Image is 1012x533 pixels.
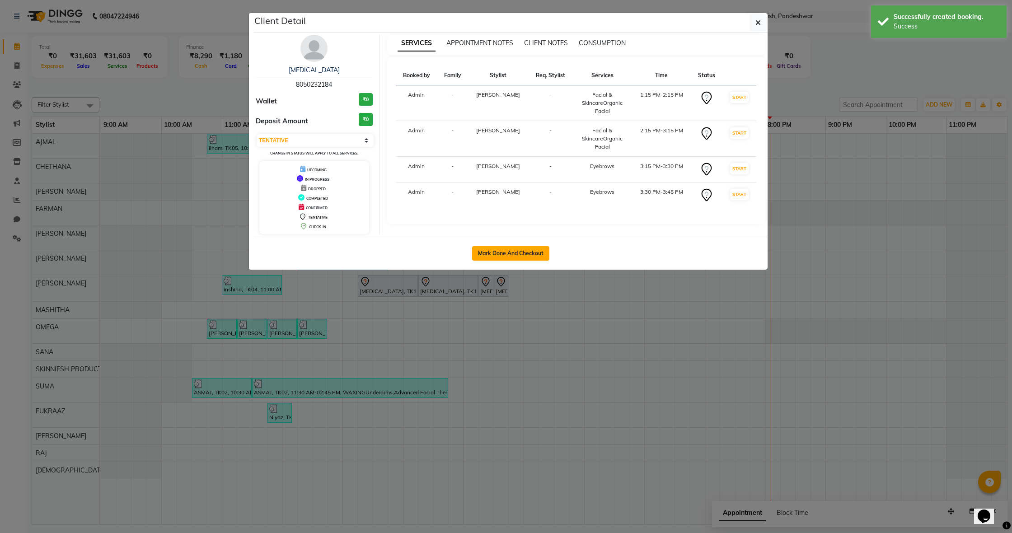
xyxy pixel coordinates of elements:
td: - [437,121,468,157]
a: [MEDICAL_DATA] [289,66,340,74]
td: 1:15 PM-2:15 PM [632,85,691,121]
h5: Client Detail [254,14,306,28]
th: Req. Stylist [528,66,572,85]
span: [PERSON_NAME] [476,163,520,169]
th: Status [691,66,722,85]
iframe: chat widget [974,497,1003,524]
th: Time [632,66,691,85]
div: Facial & SkincareOrganic Facial [578,91,627,115]
img: avatar [300,35,328,62]
span: CONSUMPTION [579,39,626,47]
h3: ₹0 [359,93,373,106]
button: START [730,163,749,174]
span: [PERSON_NAME] [476,188,520,195]
td: Admin [396,121,437,157]
th: Family [437,66,468,85]
button: START [730,127,749,139]
span: UPCOMING [307,168,327,172]
th: Booked by [396,66,437,85]
span: Wallet [256,96,277,107]
div: Eyebrows [578,162,627,170]
td: 3:15 PM-3:30 PM [632,157,691,182]
td: - [528,121,572,157]
small: Change in status will apply to all services. [270,151,358,155]
td: - [437,85,468,121]
span: COMPLETED [306,196,328,201]
td: - [528,182,572,208]
span: TENTATIVE [308,215,328,220]
td: Admin [396,157,437,182]
td: - [437,157,468,182]
span: APPOINTMENT NOTES [446,39,513,47]
span: Deposit Amount [256,116,308,126]
div: Facial & SkincareOrganic Facial [578,126,627,151]
td: - [528,157,572,182]
h3: ₹0 [359,113,373,126]
th: Stylist [468,66,528,85]
td: Admin [396,85,437,121]
div: Success [894,22,1000,31]
td: - [528,85,572,121]
td: - [437,182,468,208]
div: Successfully created booking. [894,12,1000,22]
span: CONFIRMED [306,206,328,210]
th: Services [572,66,632,85]
span: [PERSON_NAME] [476,127,520,134]
span: SERVICES [398,35,436,51]
span: CHECK-IN [309,224,326,229]
td: 2:15 PM-3:15 PM [632,121,691,157]
div: Eyebrows [578,188,627,196]
span: [PERSON_NAME] [476,91,520,98]
td: 3:30 PM-3:45 PM [632,182,691,208]
span: IN PROGRESS [305,177,329,182]
span: 8050232184 [296,80,332,89]
button: START [730,189,749,200]
span: DROPPED [308,187,326,191]
span: CLIENT NOTES [524,39,568,47]
td: Admin [396,182,437,208]
button: Mark Done And Checkout [472,246,549,261]
button: START [730,92,749,103]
